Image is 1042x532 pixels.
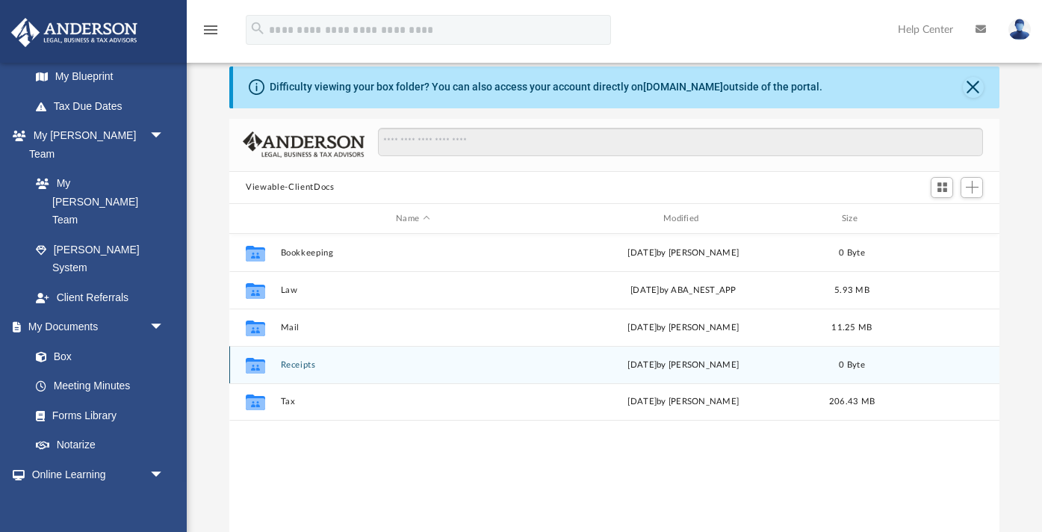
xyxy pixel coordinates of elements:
a: Notarize [21,430,179,460]
div: Size [822,212,882,226]
span: arrow_drop_down [149,460,179,490]
div: id [889,212,993,226]
a: Tax Due Dates [21,91,187,121]
a: My Documentsarrow_drop_down [10,312,179,342]
button: Law [281,285,545,295]
a: Online Learningarrow_drop_down [10,460,179,489]
span: 0 Byte [839,361,865,369]
a: My Blueprint [21,62,179,92]
button: Viewable-ClientDocs [246,181,334,194]
img: Anderson Advisors Platinum Portal [7,18,142,47]
span: arrow_drop_down [149,121,179,152]
i: search [249,20,266,37]
a: Client Referrals [21,282,179,312]
div: [DATE] by ABA_NEST_APP [551,284,816,297]
a: Forms Library [21,400,172,430]
div: [DATE] by [PERSON_NAME] [551,359,816,372]
a: [PERSON_NAME] System [21,235,179,282]
div: [DATE] by [PERSON_NAME] [551,247,816,260]
button: Close [963,77,984,98]
button: Add [961,177,983,198]
button: Mail [281,323,545,332]
span: arrow_drop_down [149,312,179,343]
a: My [PERSON_NAME] Teamarrow_drop_down [10,121,179,169]
span: 206.43 MB [829,398,875,406]
img: User Pic [1008,19,1031,40]
i: menu [202,21,220,39]
a: My [PERSON_NAME] Team [21,169,172,235]
button: Receipts [281,360,545,370]
button: Tax [281,398,545,407]
a: [DOMAIN_NAME] [643,81,723,93]
a: Box [21,341,172,371]
a: Meeting Minutes [21,371,179,401]
div: [DATE] by [PERSON_NAME] [551,321,816,335]
div: Difficulty viewing your box folder? You can also access your account directly on outside of the p... [270,79,822,95]
a: menu [202,28,220,39]
button: Bookkeeping [281,248,545,258]
span: 11.25 MB [832,324,872,332]
div: Modified [551,212,816,226]
button: Switch to Grid View [931,177,953,198]
span: 0 Byte [839,249,865,257]
span: 5.93 MB [834,286,869,294]
input: Search files and folders [378,128,983,156]
div: Name [280,212,545,226]
div: id [236,212,273,226]
div: [DATE] by [PERSON_NAME] [551,396,816,409]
